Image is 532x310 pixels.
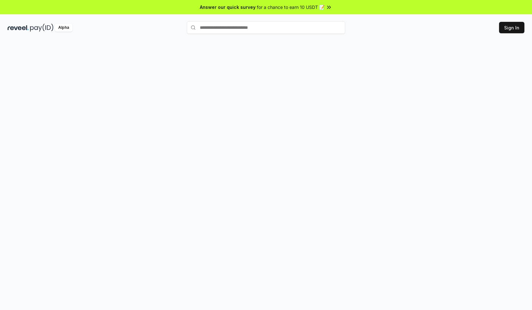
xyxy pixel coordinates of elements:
[499,22,524,33] button: Sign In
[257,4,325,10] span: for a chance to earn 10 USDT 📝
[55,24,73,32] div: Alpha
[8,24,29,32] img: reveel_dark
[200,4,256,10] span: Answer our quick survey
[30,24,54,32] img: pay_id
